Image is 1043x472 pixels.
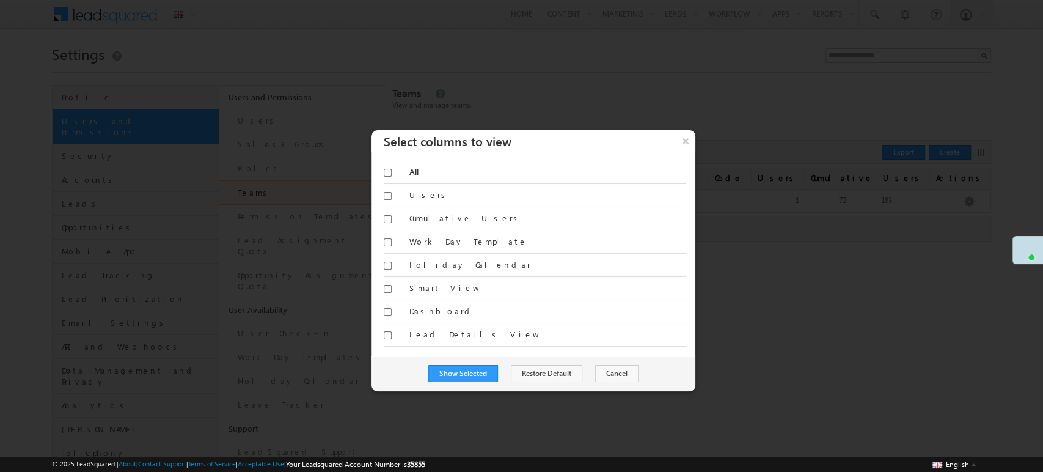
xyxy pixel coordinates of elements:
button: × [676,130,695,152]
a: Acceptable Use [238,460,284,468]
label: All [409,166,686,177]
label: Work Day Template [409,236,686,247]
label: Smart View [409,282,686,293]
span: Your Leadsquared Account Number is [286,460,425,469]
span: 35855 [407,460,425,469]
span: © 2025 LeadSquared | | | | | [52,459,425,470]
label: Users [409,190,686,201]
a: About [119,460,136,468]
button: Cancel [595,365,639,382]
label: Holiday Calendar [409,259,686,270]
button: English [929,457,978,471]
label: Dashboard [409,306,686,317]
label: Lead Details View [409,329,686,340]
a: Contact Support [138,460,186,468]
label: Cumulative Users [409,213,686,224]
button: Restore Default [511,365,582,382]
span: English [945,460,968,469]
button: Show Selected [428,365,498,382]
h3: Select columns to view [384,130,695,152]
a: Terms of Service [188,460,236,468]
